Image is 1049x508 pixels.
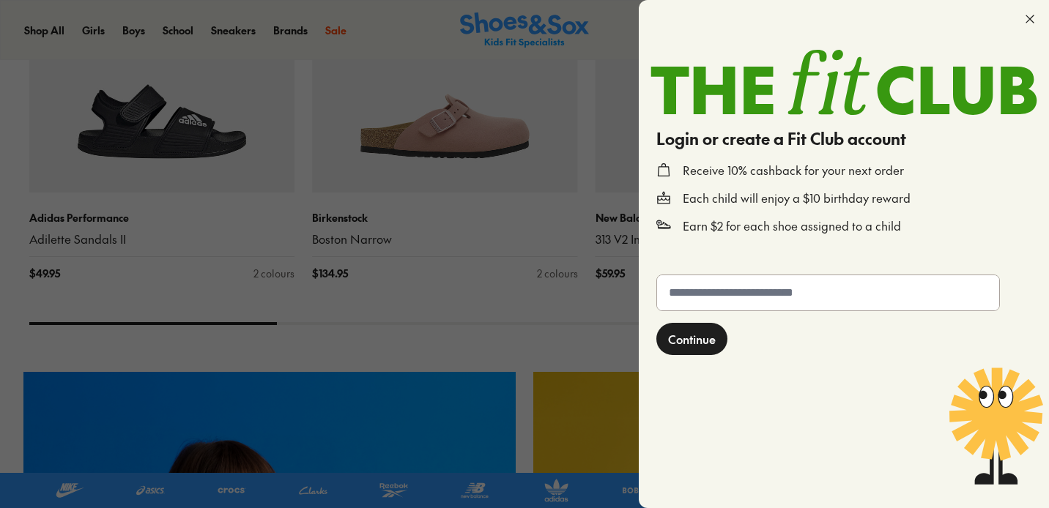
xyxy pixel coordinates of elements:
span: Continue [668,330,716,348]
img: TheFitClub_Landscape_2a1d24fe-98f1-4588-97ac-f3657bedce49.svg [650,50,1037,115]
button: Continue [656,323,727,355]
h4: Login or create a Fit Club account [656,127,1031,151]
p: Each child will enjoy a $10 birthday reward [683,190,911,206]
p: Earn $2 for each shoe assigned to a child [683,218,901,234]
p: Receive 10% cashback for your next order [683,163,904,179]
